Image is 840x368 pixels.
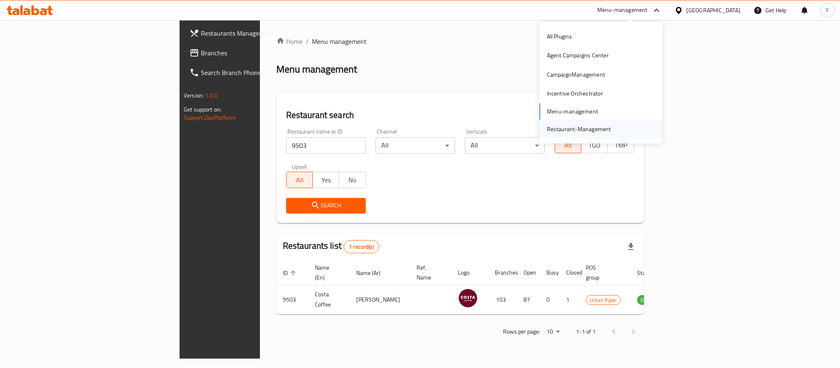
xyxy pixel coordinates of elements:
label: Upsell [292,164,307,169]
span: Urban Piper [586,295,620,305]
span: 1.0.0 [205,90,218,101]
span: Version: [184,90,204,101]
span: Search Branch Phone [201,68,313,77]
a: Support.OpsPlatform [184,112,236,123]
div: Export file [621,237,641,257]
div: Total records count [344,240,379,253]
span: POS group [586,263,621,282]
td: 87 [517,285,540,314]
span: TMP [611,139,631,151]
th: Busy [540,260,560,285]
div: [GEOGRAPHIC_DATA] [686,6,740,15]
th: Branches [488,260,517,285]
button: TGO [581,137,608,153]
h2: Restaurant search [286,109,634,121]
span: ID [283,268,298,278]
span: Restaurants Management [201,28,313,38]
th: Closed [560,260,579,285]
div: All Plugins [547,32,572,41]
span: All [290,174,310,186]
div: Restaurant-Management [547,125,611,134]
table: enhanced table [276,260,702,314]
button: All [555,137,581,153]
span: OPEN [637,295,657,305]
th: Open [517,260,540,285]
h2: Menu management [276,63,357,76]
td: Costa Coffee [308,285,350,314]
a: Restaurants Management [183,23,320,43]
span: F [826,6,829,15]
img: Costa Coffee [458,288,478,308]
p: Rows per page: [503,327,540,337]
input: Search for restaurant name or ID.. [286,137,366,154]
button: No [339,172,365,188]
td: 0 [540,285,560,314]
nav: breadcrumb [276,36,644,46]
div: Incentive Orchestrator [547,89,603,98]
span: TGO [585,139,604,151]
span: Name (Ar) [356,268,391,278]
span: Get support on: [184,104,221,115]
div: CampaignManagement [547,70,606,79]
button: All [286,172,313,188]
span: All [558,139,578,151]
span: No [342,174,362,186]
span: Name (En) [315,263,340,282]
td: [PERSON_NAME] [350,285,410,314]
a: Search Branch Phone [183,63,320,82]
span: Branches [201,48,313,58]
div: All [465,137,544,154]
td: 103 [488,285,517,314]
div: All [376,137,455,154]
button: Yes [312,172,339,188]
span: Ref. Name [417,263,442,282]
button: TMP [607,137,634,153]
div: Rows per page: [543,326,563,338]
span: Search [293,200,359,211]
a: Branches [183,43,320,63]
th: Logo [451,260,488,285]
div: Agent Campaigns Center [547,51,609,60]
span: Menu management [312,36,367,46]
h2: Restaurants list [283,240,379,253]
p: 1-1 of 1 [576,327,596,337]
button: Search [286,198,366,213]
span: Status [637,268,664,278]
span: 1 record(s) [344,243,379,251]
span: Yes [316,174,336,186]
td: 1 [560,285,579,314]
div: OPEN [637,295,657,305]
div: Menu-management [597,5,648,15]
